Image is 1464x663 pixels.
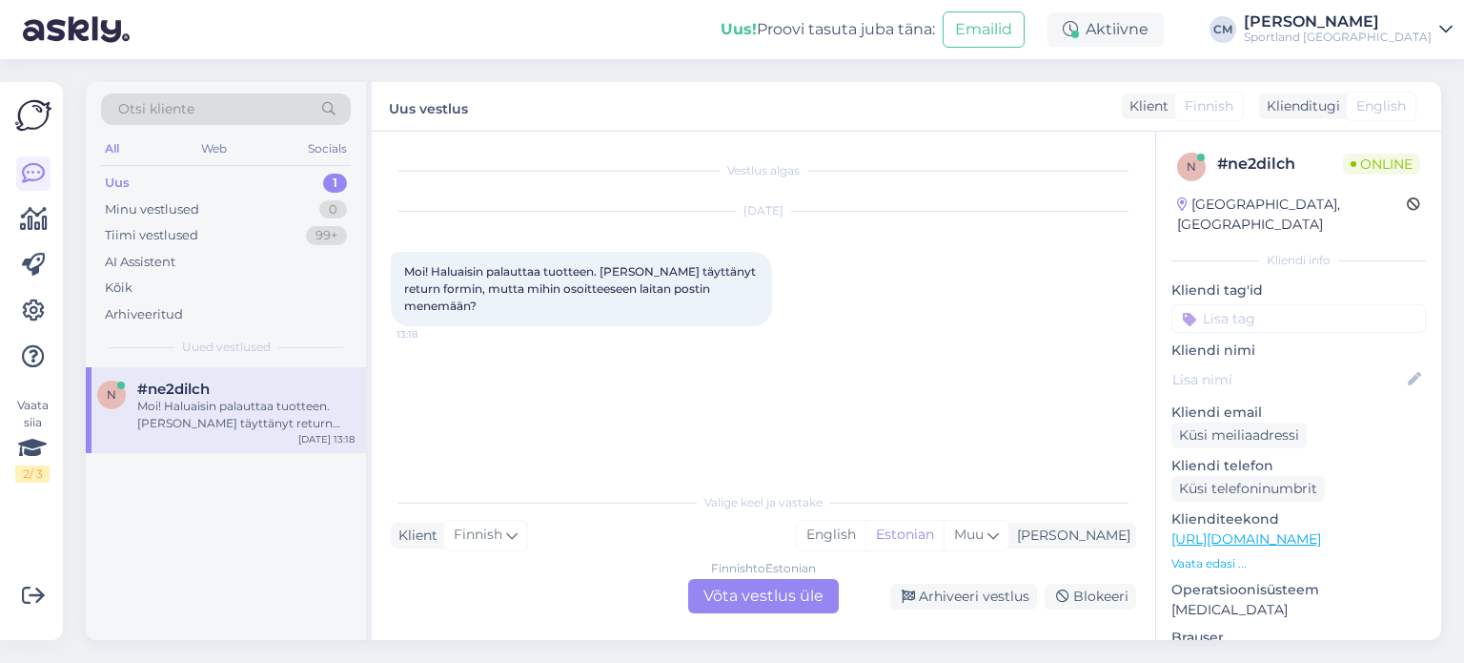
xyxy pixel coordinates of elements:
[197,136,231,161] div: Web
[391,494,1136,511] div: Valige keel ja vastake
[1171,628,1426,648] p: Brauser
[1172,369,1404,390] input: Lisa nimi
[1244,14,1432,30] div: [PERSON_NAME]
[304,136,351,161] div: Socials
[306,226,347,245] div: 99+
[1259,96,1340,116] div: Klienditugi
[1343,154,1420,175] span: Online
[15,397,50,483] div: Vaata siia
[137,398,355,432] div: Moi! Haluaisin palauttaa tuotteen. [PERSON_NAME] täyttänyt return formin, mutta mihin osoitteesee...
[391,526,437,546] div: Klient
[298,432,355,446] div: [DATE] 13:18
[1171,304,1426,333] input: Lisa tag
[396,327,468,342] span: 13:18
[954,526,984,543] span: Muu
[105,174,130,193] div: Uus
[1045,584,1136,610] div: Blokeeri
[1244,30,1432,45] div: Sportland [GEOGRAPHIC_DATA]
[1009,526,1130,546] div: [PERSON_NAME]
[1171,341,1426,361] p: Kliendi nimi
[1171,530,1321,548] a: [URL][DOMAIN_NAME]
[391,162,1136,179] div: Vestlus algas
[105,200,199,219] div: Minu vestlused
[721,18,935,41] div: Proovi tasuta juba täna:
[1187,159,1196,174] span: n
[1171,403,1426,423] p: Kliendi email
[890,584,1037,610] div: Arhiveeri vestlus
[15,97,51,134] img: Askly Logo
[1171,476,1325,502] div: Küsi telefoninumbrit
[323,174,347,193] div: 1
[15,466,50,483] div: 2 / 3
[943,11,1025,48] button: Emailid
[1177,195,1407,235] div: [GEOGRAPHIC_DATA], [GEOGRAPHIC_DATA]
[711,560,816,577] div: Finnish to Estonian
[1171,600,1426,620] p: [MEDICAL_DATA]
[107,387,116,402] span: n
[1171,280,1426,300] p: Kliendi tag'id
[105,226,198,245] div: Tiimi vestlused
[1185,96,1233,116] span: Finnish
[105,253,175,272] div: AI Assistent
[1210,16,1236,43] div: CM
[389,93,468,119] label: Uus vestlus
[1244,14,1453,45] a: [PERSON_NAME]Sportland [GEOGRAPHIC_DATA]
[1171,509,1426,529] p: Klienditeekond
[319,200,347,219] div: 0
[688,579,839,613] div: Võta vestlus üle
[1122,96,1169,116] div: Klient
[797,521,865,549] div: English
[1217,153,1343,176] div: # ne2dilch
[404,264,759,313] span: Moi! Haluaisin palauttaa tuotteen. [PERSON_NAME] täyttänyt return formin, mutta mihin osoitteesee...
[1171,580,1426,600] p: Operatsioonisüsteem
[1171,252,1426,269] div: Kliendi info
[182,339,271,356] span: Uued vestlused
[101,136,123,161] div: All
[1171,423,1307,448] div: Küsi meiliaadressi
[454,525,502,546] span: Finnish
[391,202,1136,219] div: [DATE]
[105,279,132,298] div: Kõik
[1171,456,1426,476] p: Kliendi telefon
[105,305,183,324] div: Arhiveeritud
[1356,96,1406,116] span: English
[137,381,210,398] span: #ne2dilch
[118,99,194,119] span: Otsi kliente
[1047,12,1164,47] div: Aktiivne
[1171,555,1426,572] p: Vaata edasi ...
[721,20,757,38] b: Uus!
[865,521,944,549] div: Estonian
